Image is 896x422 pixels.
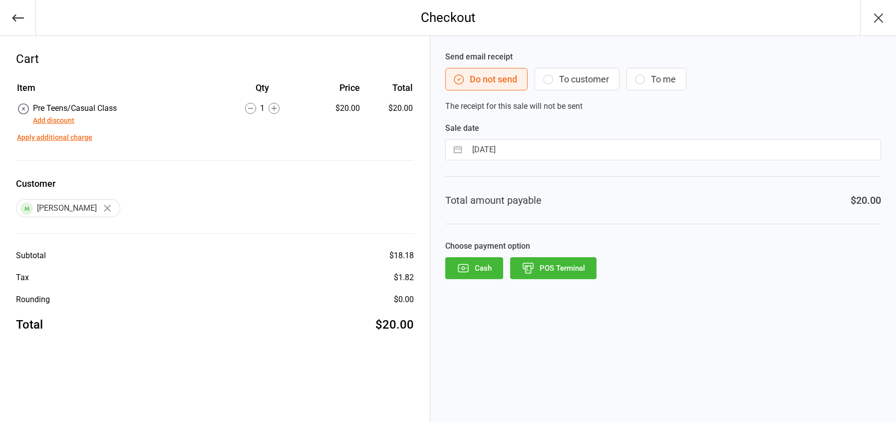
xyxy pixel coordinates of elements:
[626,68,686,90] button: To me
[16,272,29,284] div: Tax
[445,122,881,134] label: Sale date
[33,103,117,113] span: Pre Teens/Casual Class
[851,193,881,208] div: $20.00
[389,250,414,262] div: $18.18
[217,81,307,101] th: Qty
[445,51,881,63] label: Send email receipt
[16,250,46,262] div: Subtotal
[16,50,414,68] div: Cart
[16,294,50,306] div: Rounding
[445,51,881,112] div: The receipt for this sale will not be sent
[445,257,503,279] button: Cash
[364,81,413,101] th: Total
[16,316,43,334] div: Total
[445,240,881,252] label: Choose payment option
[510,257,597,279] button: POS Terminal
[17,81,216,101] th: Item
[375,316,414,334] div: $20.00
[364,102,413,126] td: $20.00
[16,177,414,190] label: Customer
[445,193,542,208] div: Total amount payable
[394,294,414,306] div: $0.00
[308,81,360,94] div: Price
[33,115,74,126] button: Add discount
[217,102,307,114] div: 1
[16,199,120,217] div: [PERSON_NAME]
[445,68,528,90] button: Do not send
[17,132,92,143] button: Apply additional charge
[394,272,414,284] div: $1.82
[535,68,619,90] button: To customer
[308,102,360,114] div: $20.00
